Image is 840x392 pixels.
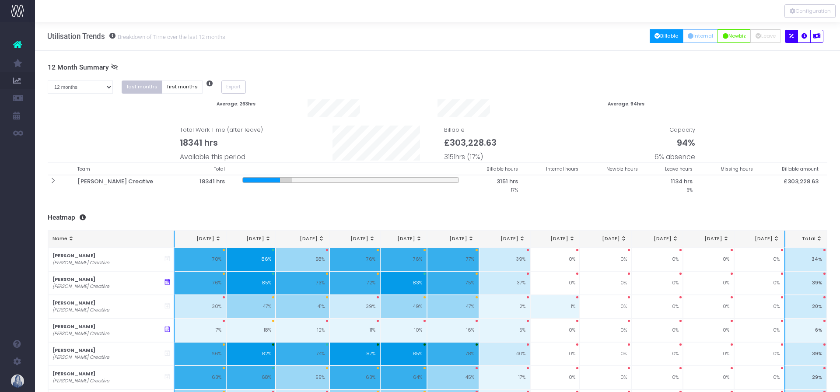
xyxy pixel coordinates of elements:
[479,366,530,389] td: 17%
[734,342,784,366] td: 0%
[48,231,175,248] th: Name: activate to sort column ascending
[180,152,245,162] span: Available this period
[175,366,226,389] td: 63%
[580,366,631,389] td: 0%
[608,99,644,107] small: Average: 94hrs
[683,29,718,43] button: Internal
[784,4,836,18] div: Vertical button group
[734,318,784,342] td: 0%
[580,231,631,248] th: Nov 25: activate to sort column ascending
[784,295,827,318] td: 20%
[636,235,679,242] div: [DATE]
[226,366,276,389] td: 68%
[427,318,479,342] td: 16%
[782,164,819,172] small: Billable amount
[427,271,479,295] td: 75%
[688,235,729,242] div: [DATE]
[606,164,638,172] small: Newbiz hours
[329,295,380,318] td: 39%
[546,164,578,172] small: Internal hours
[530,342,580,366] td: 0%
[52,323,95,330] strong: [PERSON_NAME]
[217,99,255,107] small: Average: 263hrs
[52,307,109,314] i: [PERSON_NAME] Creative
[580,318,631,342] td: 0%
[175,318,226,342] td: 7%
[226,342,276,366] td: 82%
[580,342,631,366] td: 0%
[631,342,683,366] td: 0%
[175,248,226,271] td: 70%
[380,342,427,366] td: 85%
[683,231,734,248] th: Jan 26: activate to sort column ascending
[182,175,234,196] th: 18341 hrs
[484,235,525,242] div: [DATE]
[427,342,479,366] td: 78%
[276,248,329,271] td: 58%
[231,235,271,242] div: [DATE]
[479,318,530,342] td: 5%
[530,295,580,318] td: 1%
[329,318,380,342] td: 11%
[580,271,631,295] td: 0%
[52,300,95,306] strong: [PERSON_NAME]
[226,231,276,248] th: Apr 25: activate to sort column ascending
[329,366,380,389] td: 63%
[11,374,24,388] img: images/default_profile_image.png
[175,295,226,318] td: 30%
[631,366,683,389] td: 0%
[52,235,169,242] div: Name
[380,231,427,248] th: Jul 25: activate to sort column ascending
[784,366,827,389] td: 29%
[762,175,827,196] th: £303,228.63
[584,235,627,242] div: [DATE]
[739,235,780,242] div: [DATE]
[683,271,734,295] td: 0%
[432,235,475,242] div: [DATE]
[221,80,246,94] button: Export
[52,283,109,290] i: [PERSON_NAME] Creative
[683,318,734,342] td: 0%
[479,248,530,271] td: 39%
[444,152,483,162] span: 3151hrs (17%)
[52,259,109,266] i: [PERSON_NAME] Creative
[530,248,580,271] td: 0%
[580,295,631,318] td: 0%
[47,32,227,41] h3: Utilisation Trends
[734,295,784,318] td: 0%
[530,318,580,342] td: 0%
[665,164,693,172] small: Leave hours
[789,235,822,242] div: Total
[52,330,109,337] i: [PERSON_NAME] Creative
[784,271,827,295] td: 39%
[479,342,530,366] td: 40%
[750,29,780,43] button: Leave
[683,366,734,389] td: 0%
[175,342,226,366] td: 66%
[427,295,479,318] td: 47%
[734,231,784,248] th: Feb 26: activate to sort column ascending
[48,63,109,72] span: 12 Month Summary
[784,248,827,271] td: 34%
[444,126,497,162] span: Billable
[162,80,203,94] button: first months
[717,29,751,43] button: Newbiz
[226,295,276,318] td: 47%
[683,342,734,366] td: 0%
[654,126,695,162] span: Capacity
[734,366,784,389] td: 0%
[650,29,683,43] button: Billable
[427,248,479,271] td: 77%
[276,271,329,295] td: 73%
[179,235,222,242] div: [DATE]
[631,248,683,271] td: 0%
[580,248,631,271] td: 0%
[226,271,276,295] td: 85%
[734,271,784,295] td: 0%
[654,152,695,162] span: 6% absence
[677,136,695,149] span: 94%
[683,295,734,318] td: 0%
[486,164,518,172] small: Billable hours
[784,342,827,366] td: 39%
[784,231,827,248] th: Total: activate to sort column ascending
